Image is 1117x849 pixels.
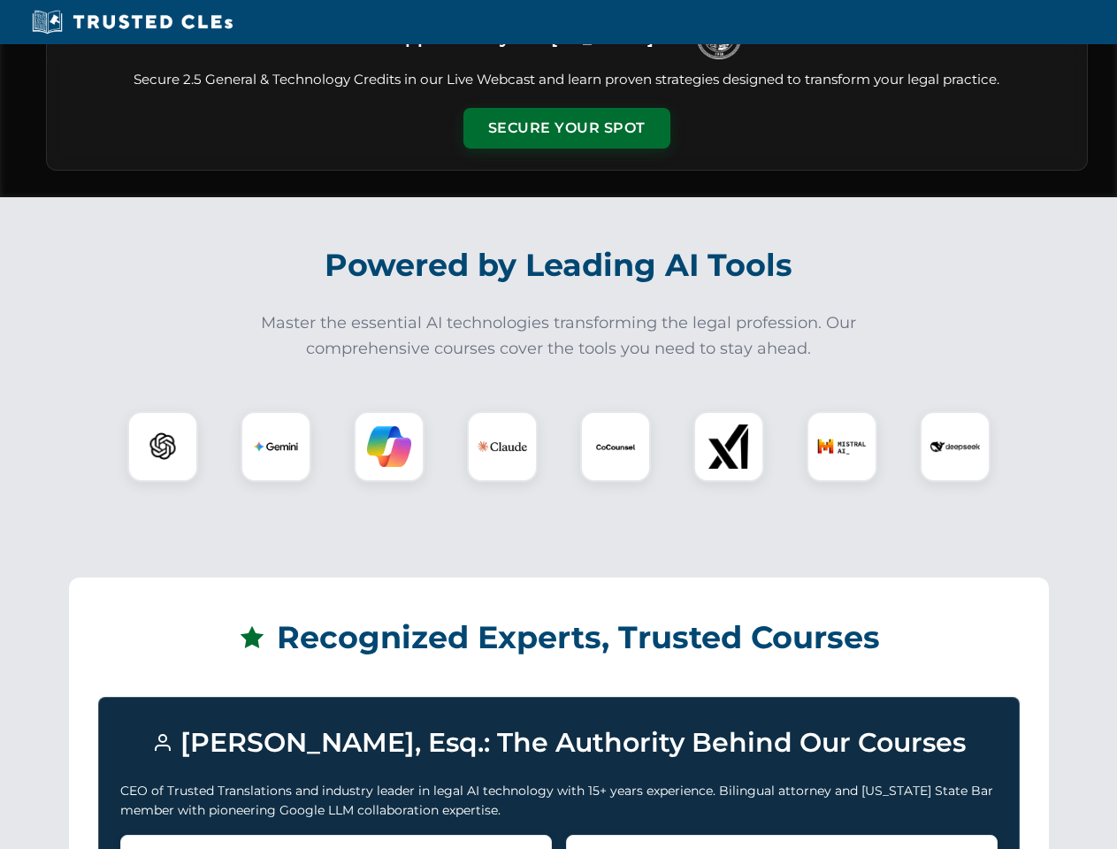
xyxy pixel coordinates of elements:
[817,422,867,471] img: Mistral AI Logo
[241,411,311,482] div: Gemini
[120,781,998,821] p: CEO of Trusted Translations and industry leader in legal AI technology with 15+ years experience....
[930,422,980,471] img: DeepSeek Logo
[254,424,298,469] img: Gemini Logo
[807,411,877,482] div: Mistral AI
[69,234,1049,296] h2: Powered by Leading AI Tools
[137,421,188,472] img: ChatGPT Logo
[693,411,764,482] div: xAI
[920,411,991,482] div: DeepSeek
[593,424,638,469] img: CoCounsel Logo
[467,411,538,482] div: Claude
[68,70,1066,90] p: Secure 2.5 General & Technology Credits in our Live Webcast and learn proven strategies designed ...
[249,310,868,362] p: Master the essential AI technologies transforming the legal profession. Our comprehensive courses...
[98,607,1020,669] h2: Recognized Experts, Trusted Courses
[354,411,425,482] div: Copilot
[707,424,751,469] img: xAI Logo
[580,411,651,482] div: CoCounsel
[463,108,670,149] button: Secure Your Spot
[127,411,198,482] div: ChatGPT
[478,422,527,471] img: Claude Logo
[120,719,998,767] h3: [PERSON_NAME], Esq.: The Authority Behind Our Courses
[27,9,238,35] img: Trusted CLEs
[367,424,411,469] img: Copilot Logo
